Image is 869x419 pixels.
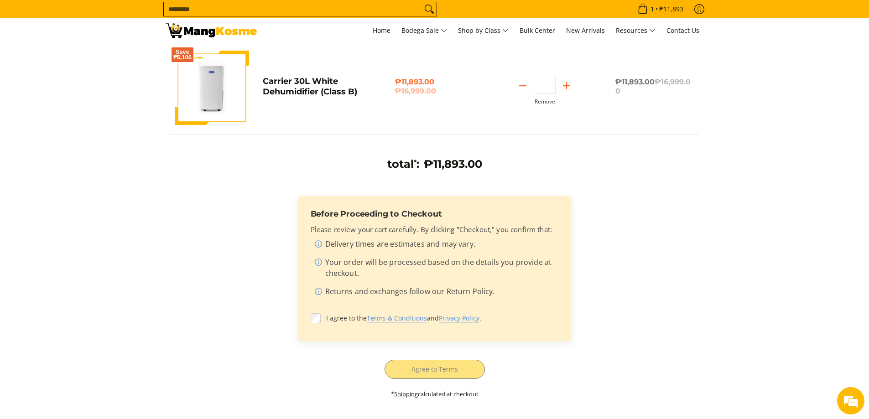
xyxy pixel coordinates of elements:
li: Delivery times are estimates and may vary. [314,238,559,253]
span: Home [373,26,390,35]
button: Add [556,78,578,93]
span: ₱11,893.00 [424,157,482,171]
span: We're online! [53,115,126,207]
li: Your order will be processed based on the details you provide at checkout. [314,257,559,282]
button: Subtract [512,78,534,93]
img: carrier-30-liter-dehumidier-premium-full-view-mang-kosme [175,51,249,125]
nav: Main Menu [266,18,704,43]
a: Privacy Policy (opens in new tab) [439,314,479,323]
div: Order confirmation and disclaimers [298,196,572,341]
span: Save ₱5,106 [173,49,192,60]
span: Bulk Center [520,26,555,35]
a: Home [368,18,395,43]
a: Carrier 30L White Dehumidifier (Class B) [263,76,357,97]
a: Contact Us [662,18,704,43]
a: Shipping [394,390,418,398]
a: Resources [611,18,660,43]
img: Your Shopping Cart | Mang Kosme [166,23,257,38]
small: * calculated at checkout [391,390,479,398]
span: Contact Us [666,26,699,35]
div: Please review your cart carefully. By clicking "Checkout," you confirm that: [311,224,559,300]
h3: total : [387,157,419,171]
span: • [635,4,686,14]
span: Resources [616,25,656,36]
button: Remove [535,98,555,105]
span: ₱11,893 [658,6,685,12]
span: New Arrivals [566,26,605,35]
a: Bulk Center [515,18,560,43]
a: Bodega Sale [397,18,452,43]
h3: Before Proceeding to Checkout [311,209,559,219]
li: Returns and exchanges follow our Return Policy. [314,286,559,300]
del: ₱16,999.00 [395,87,474,96]
a: Terms & Conditions (opens in new tab) [367,314,427,323]
div: Chat with us now [47,51,153,63]
input: I agree to theTerms & Conditions (opens in new tab)andPrivacy Policy (opens in new tab). [311,313,321,323]
div: Minimize live chat window [150,5,172,26]
span: Bodega Sale [401,25,447,36]
a: Shop by Class [453,18,513,43]
a: New Arrivals [562,18,609,43]
span: ₱11,893.00 [395,78,474,96]
span: I agree to the and . [326,313,559,323]
span: ₱11,893.00 [615,78,691,95]
del: ₱16,999.00 [615,78,691,95]
span: Shop by Class [458,25,509,36]
span: 1 [649,6,656,12]
button: Search [422,2,437,16]
textarea: Type your message and hit 'Enter' [5,249,174,281]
